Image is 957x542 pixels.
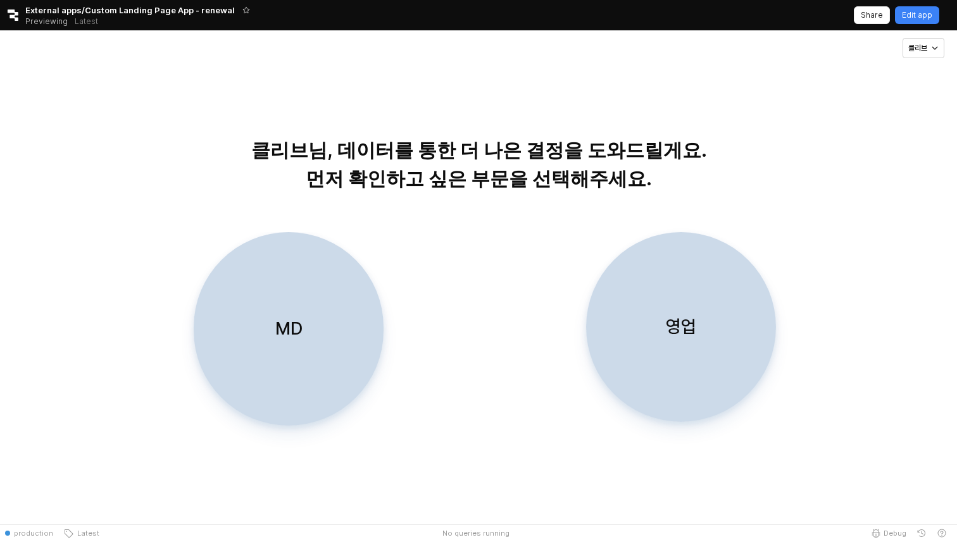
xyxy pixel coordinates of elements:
button: 영업 [586,232,776,422]
button: Help [932,524,952,542]
span: No queries running [442,528,510,538]
button: Add app to favorites [240,4,253,16]
p: Edit app [902,10,932,20]
p: 클리브 [908,43,927,53]
span: production [14,528,53,538]
p: Latest [75,16,98,27]
button: Releases and History [68,13,105,30]
span: Latest [73,528,99,538]
div: Previewing Latest [25,13,105,30]
p: 영업 [666,315,696,338]
button: MD [194,232,384,426]
span: External apps/Custom Landing Page App - renewal [25,4,235,16]
span: Debug [884,528,906,538]
button: History [911,524,932,542]
button: Latest [58,524,104,542]
button: 클리브 [903,38,944,58]
button: Share app [854,6,890,24]
span: Previewing [25,15,68,28]
button: Edit app [895,6,939,24]
p: Share [861,10,883,20]
p: 클리브님, 데이터를 통한 더 나은 결정을 도와드릴게요. 먼저 확인하고 싶은 부문을 선택해주세요. [156,136,802,193]
button: Debug [866,524,911,542]
p: MD [275,317,303,340]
